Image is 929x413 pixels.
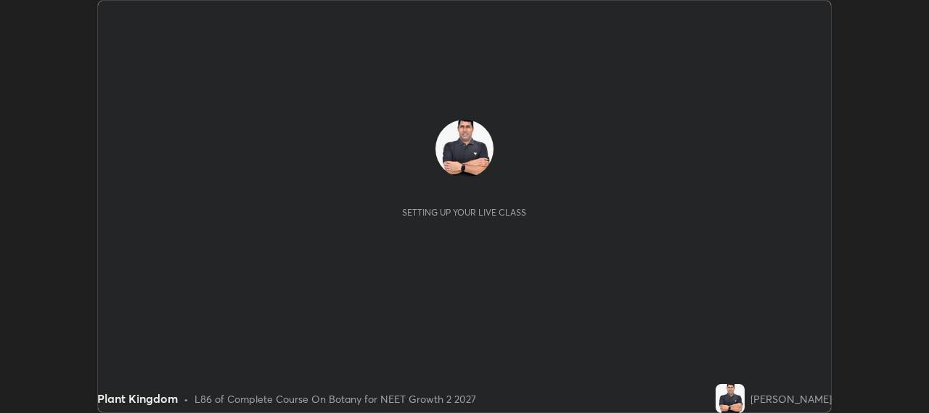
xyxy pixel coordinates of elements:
[716,384,745,413] img: 364720b0a7814bb496f4b8cab5382653.jpg
[97,390,178,407] div: Plant Kingdom
[195,391,476,406] div: L86 of Complete Course On Botany for NEET Growth 2 2027
[402,207,526,218] div: Setting up your live class
[750,391,832,406] div: [PERSON_NAME]
[184,391,189,406] div: •
[435,120,494,178] img: 364720b0a7814bb496f4b8cab5382653.jpg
